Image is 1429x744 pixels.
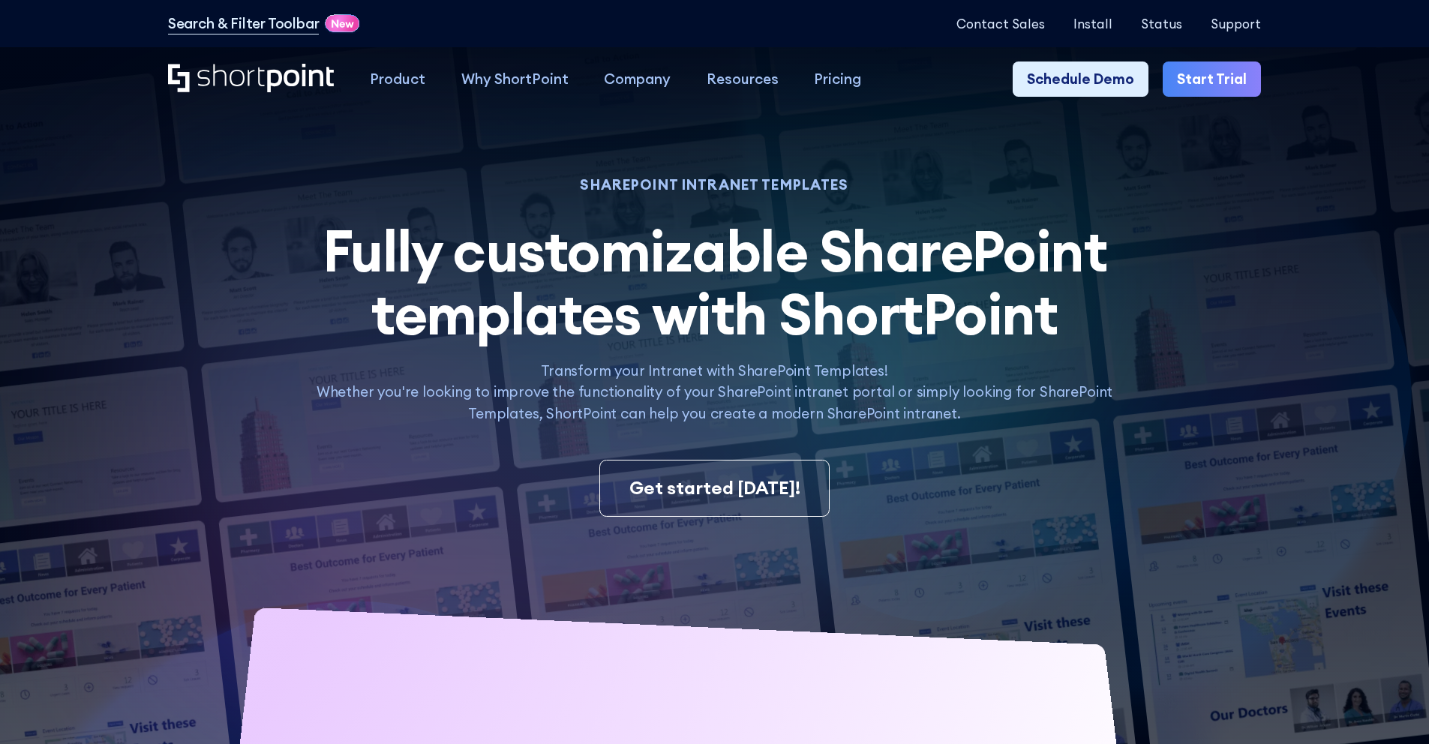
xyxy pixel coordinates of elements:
[1211,16,1261,31] a: Support
[296,178,1132,191] h1: SHAREPOINT INTRANET TEMPLATES
[1163,61,1261,97] a: Start Trial
[707,68,779,90] div: Resources
[461,68,569,90] div: Why ShortPoint
[168,64,334,94] a: Home
[1013,61,1148,97] a: Schedule Demo
[352,61,443,97] a: Product
[1141,16,1182,31] a: Status
[956,16,1045,31] a: Contact Sales
[689,61,797,97] a: Resources
[296,360,1132,424] p: Transform your Intranet with SharePoint Templates! Whether you're looking to improve the function...
[797,61,880,97] a: Pricing
[814,68,861,90] div: Pricing
[168,13,320,34] a: Search & Filter Toolbar
[443,61,587,97] a: Why ShortPoint
[323,214,1107,349] span: Fully customizable SharePoint templates with ShortPoint
[586,61,689,97] a: Company
[599,460,829,517] a: Get started [DATE]!
[1073,16,1112,31] a: Install
[604,68,671,90] div: Company
[370,68,425,90] div: Product
[629,475,800,502] div: Get started [DATE]!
